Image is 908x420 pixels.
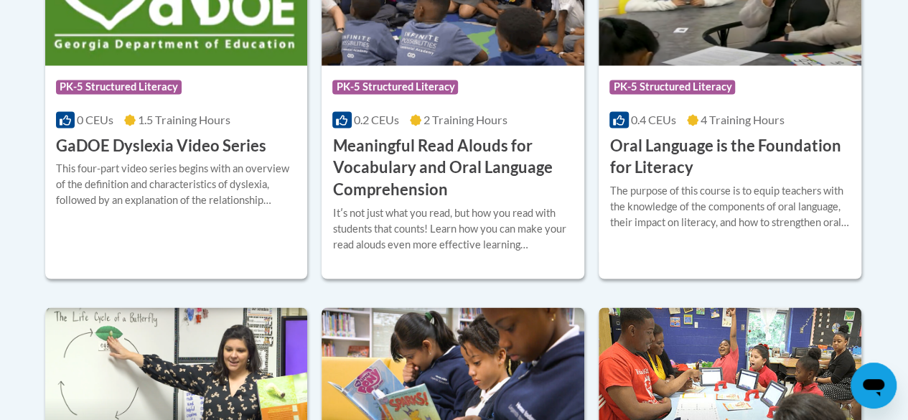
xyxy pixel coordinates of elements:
span: 0.2 CEUs [354,113,399,126]
h3: Meaningful Read Alouds for Vocabulary and Oral Language Comprehension [332,135,574,201]
div: Itʹs not just what you read, but how you read with students that counts! Learn how you can make y... [332,205,574,253]
iframe: Button to launch messaging window [851,363,897,409]
h3: GaDOE Dyslexia Video Series [56,135,266,157]
div: This four-part video series begins with an overview of the definition and characteristics of dysl... [56,161,297,208]
h3: Oral Language is the Foundation for Literacy [609,135,851,179]
span: 2 Training Hours [423,113,507,126]
span: 4 Training Hours [701,113,785,126]
span: 0.4 CEUs [631,113,676,126]
span: 0 CEUs [77,113,113,126]
span: PK-5 Structured Literacy [609,80,735,94]
div: The purpose of this course is to equip teachers with the knowledge of the components of oral lang... [609,183,851,230]
span: PK-5 Structured Literacy [332,80,458,94]
span: 1.5 Training Hours [138,113,230,126]
span: PK-5 Structured Literacy [56,80,182,94]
